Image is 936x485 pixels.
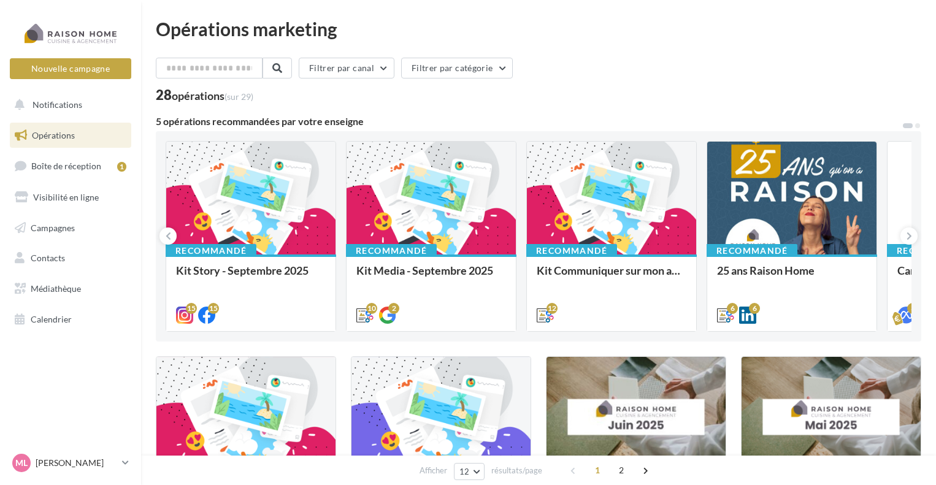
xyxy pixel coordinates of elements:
p: [PERSON_NAME] [36,457,117,469]
a: Calendrier [7,307,134,332]
div: 3 [907,303,918,314]
a: Médiathèque [7,276,134,302]
div: 10 [366,303,377,314]
div: Recommandé [346,244,437,258]
div: 6 [727,303,738,314]
a: Boîte de réception1 [7,153,134,179]
div: 12 [547,303,558,314]
button: Filtrer par catégorie [401,58,513,78]
div: opérations [172,90,253,101]
div: Opérations marketing [156,20,921,38]
button: Nouvelle campagne [10,58,131,79]
div: Kit Story - Septembre 2025 [176,264,326,289]
span: Afficher [420,465,447,476]
a: Contacts [7,245,134,271]
div: Recommandé [526,244,617,258]
span: Médiathèque [31,283,81,294]
span: Ml [15,457,28,469]
div: 15 [208,303,219,314]
button: 12 [454,463,485,480]
div: 15 [186,303,197,314]
div: 2 [388,303,399,314]
span: 2 [612,460,631,480]
div: 6 [749,303,760,314]
span: Visibilité en ligne [33,192,99,202]
div: 5 opérations recommandées par votre enseigne [156,116,902,126]
div: Recommandé [166,244,256,258]
div: 28 [156,88,253,102]
div: Kit Media - Septembre 2025 [356,264,506,289]
button: Filtrer par canal [299,58,394,78]
span: résultats/page [491,465,542,476]
a: Ml [PERSON_NAME] [10,451,131,475]
div: 1 [117,162,126,172]
a: Opérations [7,123,134,148]
div: 25 ans Raison Home [717,264,867,289]
span: Notifications [33,99,82,110]
span: Boîte de réception [31,161,101,171]
a: Visibilité en ligne [7,185,134,210]
span: Contacts [31,253,65,263]
span: (sur 29) [224,91,253,102]
div: Kit Communiquer sur mon activité [537,264,686,289]
span: Calendrier [31,314,72,324]
span: 1 [588,460,607,480]
span: Campagnes [31,222,75,232]
span: 12 [459,467,470,476]
a: Campagnes [7,215,134,241]
span: Opérations [32,130,75,140]
div: Recommandé [707,244,797,258]
button: Notifications [7,92,129,118]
